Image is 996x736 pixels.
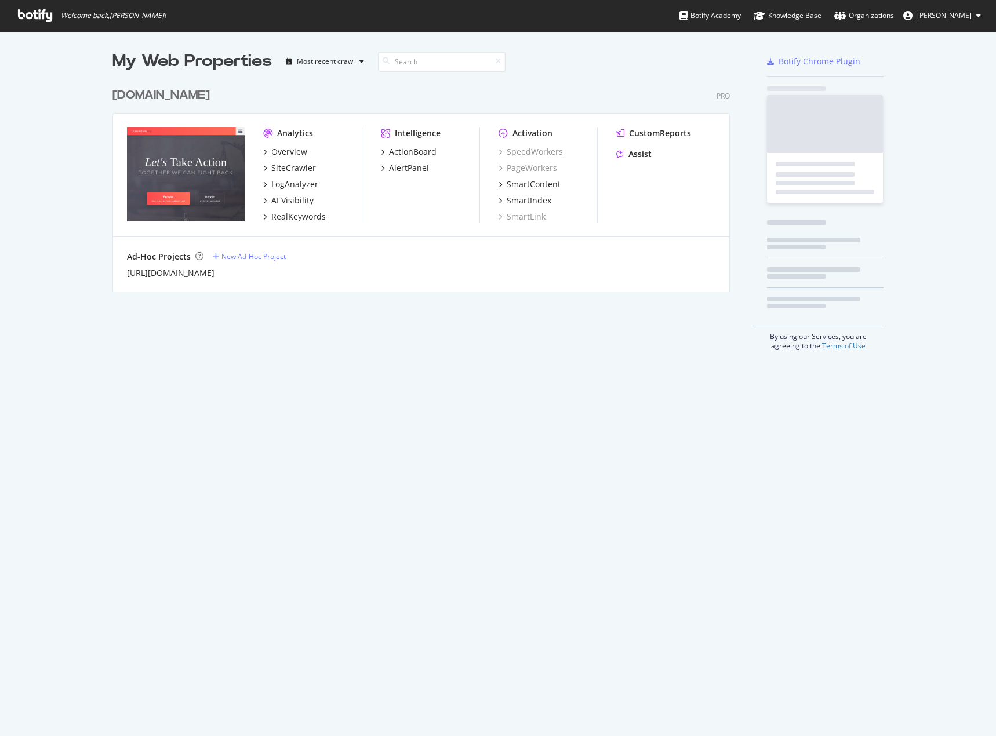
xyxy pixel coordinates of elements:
[767,56,860,67] a: Botify Chrome Plugin
[779,56,860,67] div: Botify Chrome Plugin
[499,195,551,206] a: SmartIndex
[389,162,429,174] div: AlertPanel
[277,127,313,139] div: Analytics
[628,148,652,160] div: Assist
[127,127,245,221] img: classaction.org
[499,178,561,190] a: SmartContent
[112,50,272,73] div: My Web Properties
[271,178,318,190] div: LogAnalyzer
[395,127,441,139] div: Intelligence
[499,211,546,223] a: SmartLink
[297,58,355,65] div: Most recent crawl
[754,10,821,21] div: Knowledge Base
[271,146,307,158] div: Overview
[263,211,326,223] a: RealKeywords
[263,195,314,206] a: AI Visibility
[213,252,286,261] a: New Ad-Hoc Project
[271,162,316,174] div: SiteCrawler
[127,267,215,279] a: [URL][DOMAIN_NAME]
[112,87,210,104] div: [DOMAIN_NAME]
[499,146,563,158] a: SpeedWorkers
[263,146,307,158] a: Overview
[507,195,551,206] div: SmartIndex
[381,146,437,158] a: ActionBoard
[512,127,552,139] div: Activation
[112,73,739,292] div: grid
[822,341,866,351] a: Terms of Use
[717,91,730,101] div: Pro
[271,211,326,223] div: RealKeywords
[753,326,884,351] div: By using our Services, you are agreeing to the
[389,146,437,158] div: ActionBoard
[263,162,316,174] a: SiteCrawler
[499,162,557,174] a: PageWorkers
[629,127,691,139] div: CustomReports
[263,178,318,190] a: LogAnalyzer
[281,52,369,71] button: Most recent crawl
[61,11,166,20] span: Welcome back, [PERSON_NAME] !
[616,148,652,160] a: Assist
[616,127,691,139] a: CustomReports
[679,10,741,21] div: Botify Academy
[112,87,215,104] a: [DOMAIN_NAME]
[834,10,894,21] div: Organizations
[894,6,990,25] button: [PERSON_NAME]
[127,251,191,263] div: Ad-Hoc Projects
[271,195,314,206] div: AI Visibility
[221,252,286,261] div: New Ad-Hoc Project
[378,52,506,72] input: Search
[917,10,972,20] span: Patrick Hanan
[507,178,561,190] div: SmartContent
[381,162,429,174] a: AlertPanel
